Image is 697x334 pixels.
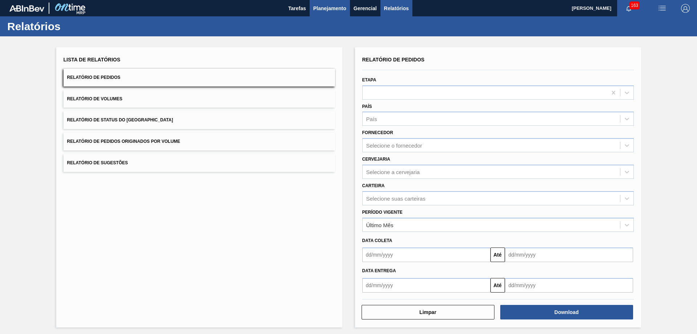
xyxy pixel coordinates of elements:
[617,3,640,13] button: Notificações
[362,130,393,135] label: Fornecedor
[366,169,420,175] div: Selecione a cervejaria
[490,278,505,293] button: Até
[362,278,490,293] input: dd/mm/yyyy
[64,111,335,129] button: Relatório de Status do [GEOGRAPHIC_DATA]
[500,305,633,319] button: Download
[658,4,667,13] img: userActions
[505,248,633,262] input: dd/mm/yyyy
[9,5,44,12] img: TNhmsLtSVTkK8tSr43FrP2fwEKptu5GPRR3wAAAABJRU5ErkJggg==
[366,222,394,228] div: Último Mês
[362,210,403,215] label: Período Vigente
[505,278,633,293] input: dd/mm/yyyy
[366,116,377,122] div: País
[362,248,490,262] input: dd/mm/yyyy
[67,139,180,144] span: Relatório de Pedidos Originados por Volume
[629,1,640,9] span: 163
[362,238,392,243] span: Data coleta
[362,268,396,273] span: Data Entrega
[490,248,505,262] button: Até
[384,4,409,13] span: Relatórios
[67,117,173,122] span: Relatório de Status do [GEOGRAPHIC_DATA]
[313,4,346,13] span: Planejamento
[354,4,377,13] span: Gerencial
[362,183,385,188] label: Carteira
[67,75,121,80] span: Relatório de Pedidos
[64,133,335,150] button: Relatório de Pedidos Originados por Volume
[362,305,494,319] button: Limpar
[67,96,122,101] span: Relatório de Volumes
[64,69,335,86] button: Relatório de Pedidos
[64,57,121,63] span: Lista de Relatórios
[366,195,425,201] div: Selecione suas carteiras
[7,22,136,31] h1: Relatórios
[362,57,425,63] span: Relatório de Pedidos
[681,4,690,13] img: Logout
[64,154,335,172] button: Relatório de Sugestões
[362,157,390,162] label: Cervejaria
[64,90,335,108] button: Relatório de Volumes
[362,77,376,83] label: Etapa
[362,104,372,109] label: País
[67,160,128,165] span: Relatório de Sugestões
[288,4,306,13] span: Tarefas
[366,142,422,149] div: Selecione o fornecedor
